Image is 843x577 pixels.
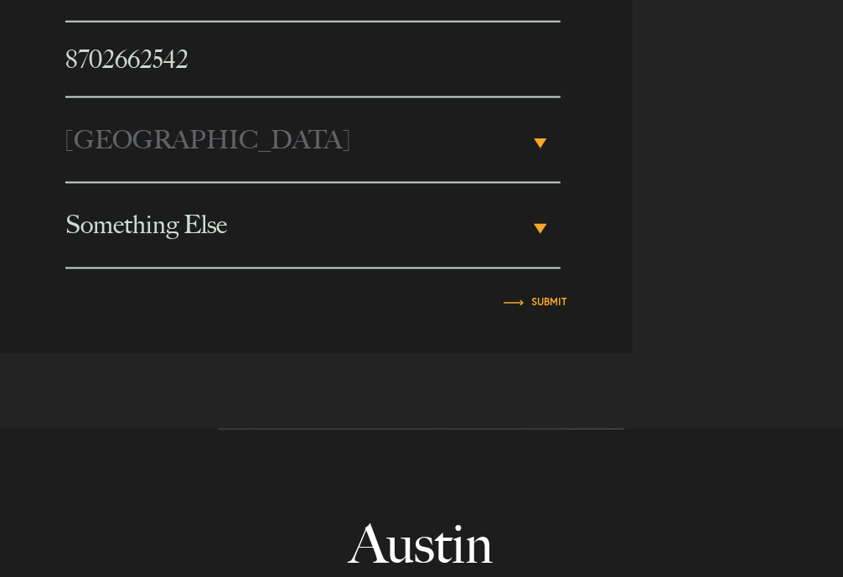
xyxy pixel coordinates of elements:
span: [GEOGRAPHIC_DATA] [65,98,529,182]
span: Something Else [65,184,529,268]
b: ▾ [534,224,547,234]
b: ▾ [534,138,547,148]
input: Phone number [65,23,561,98]
input: Submit [532,298,567,308]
